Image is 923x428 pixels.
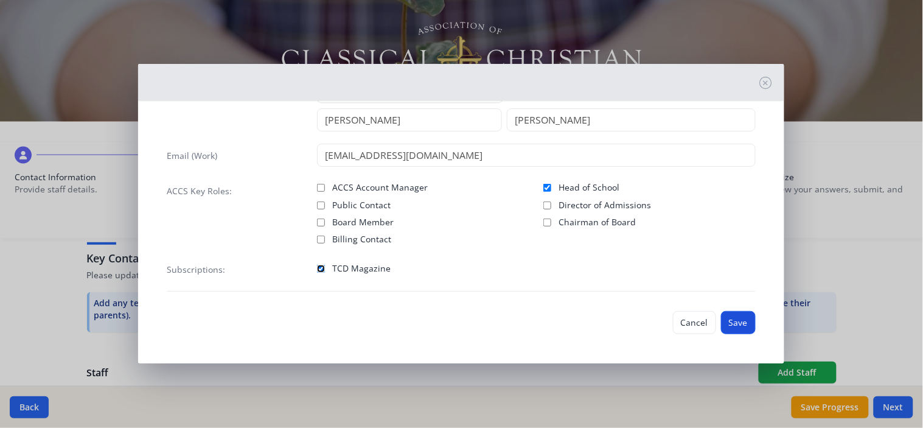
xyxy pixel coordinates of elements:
[559,216,636,228] span: Chairman of Board
[317,236,325,244] input: Billing Contact
[167,264,225,276] label: Subscriptions:
[332,216,394,228] span: Board Member
[332,233,391,245] span: Billing Contact
[167,185,232,197] label: ACCS Key Roles:
[559,199,651,211] span: Director of Admissions
[332,262,391,275] span: TCD Magazine
[721,311,756,334] button: Save
[543,219,551,226] input: Chairman of Board
[543,202,551,209] input: Director of Admissions
[332,181,428,194] span: ACCS Account Manager
[317,219,325,226] input: Board Member
[559,181,619,194] span: Head of School
[507,108,756,132] input: Last Name
[317,202,325,209] input: Public Contact
[317,108,502,132] input: First Name
[673,311,716,334] button: Cancel
[332,199,391,211] span: Public Contact
[167,150,217,162] label: Email (Work)
[317,265,325,273] input: TCD Magazine
[317,184,325,192] input: ACCS Account Manager
[543,184,551,192] input: Head of School
[317,144,756,167] input: contact@site.com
